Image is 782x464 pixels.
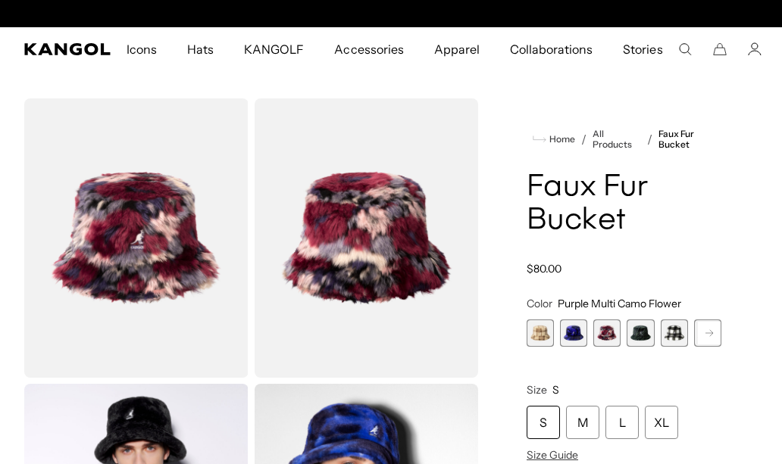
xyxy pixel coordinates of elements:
span: S [552,383,559,397]
button: Cart [713,42,727,56]
span: Purple Multi Camo Flower [558,297,681,310]
span: $80.00 [527,262,561,276]
img: color-purple-multi-camo-flower [255,98,479,378]
div: 2 of 12 [560,319,587,347]
span: Hats [187,27,214,71]
label: Beige Multi Plaid [527,319,554,347]
a: Accessories [319,27,418,71]
img: color-purple-multi-camo-flower [24,98,249,378]
span: Color [527,297,552,310]
a: Stories [608,27,677,71]
span: Apparel [434,27,480,71]
a: Faux Fur Bucket [658,129,721,150]
span: Size [527,383,547,397]
a: Account [748,42,762,56]
li: / [641,130,652,148]
slideshow-component: Announcement bar [235,8,547,20]
label: Purple Multi Camo Flower [593,319,621,347]
a: Kangol [24,43,111,55]
span: Accessories [334,27,403,71]
h1: Faux Fur Bucket [527,171,721,238]
div: 2 of 2 [235,8,547,20]
label: Olive Zebra [627,319,654,347]
a: Apparel [419,27,495,71]
span: Icons [127,27,157,71]
div: 3 of 12 [593,319,621,347]
label: Blue Iridescent Clouds [560,319,587,347]
a: KANGOLF [229,27,319,71]
div: XL [645,406,678,439]
label: Camo Flower [694,319,721,347]
div: L [605,406,639,439]
a: Collaborations [495,27,608,71]
label: Black Check [661,319,688,347]
div: 5 of 12 [661,319,688,347]
li: / [575,130,586,148]
div: Announcement [235,8,547,20]
div: 6 of 12 [694,319,721,347]
span: Home [546,134,575,145]
a: Icons [111,27,172,71]
span: Collaborations [510,27,593,71]
span: Size Guide [527,448,578,462]
div: S [527,406,560,439]
div: M [566,406,599,439]
a: All Products [593,129,641,150]
span: KANGOLF [244,27,304,71]
a: Home [533,132,575,146]
a: Hats [172,27,229,71]
div: 1 of 12 [527,319,554,347]
summary: Search here [678,42,692,56]
nav: breadcrumbs [527,129,721,150]
span: Stories [623,27,662,71]
div: 4 of 12 [627,319,654,347]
